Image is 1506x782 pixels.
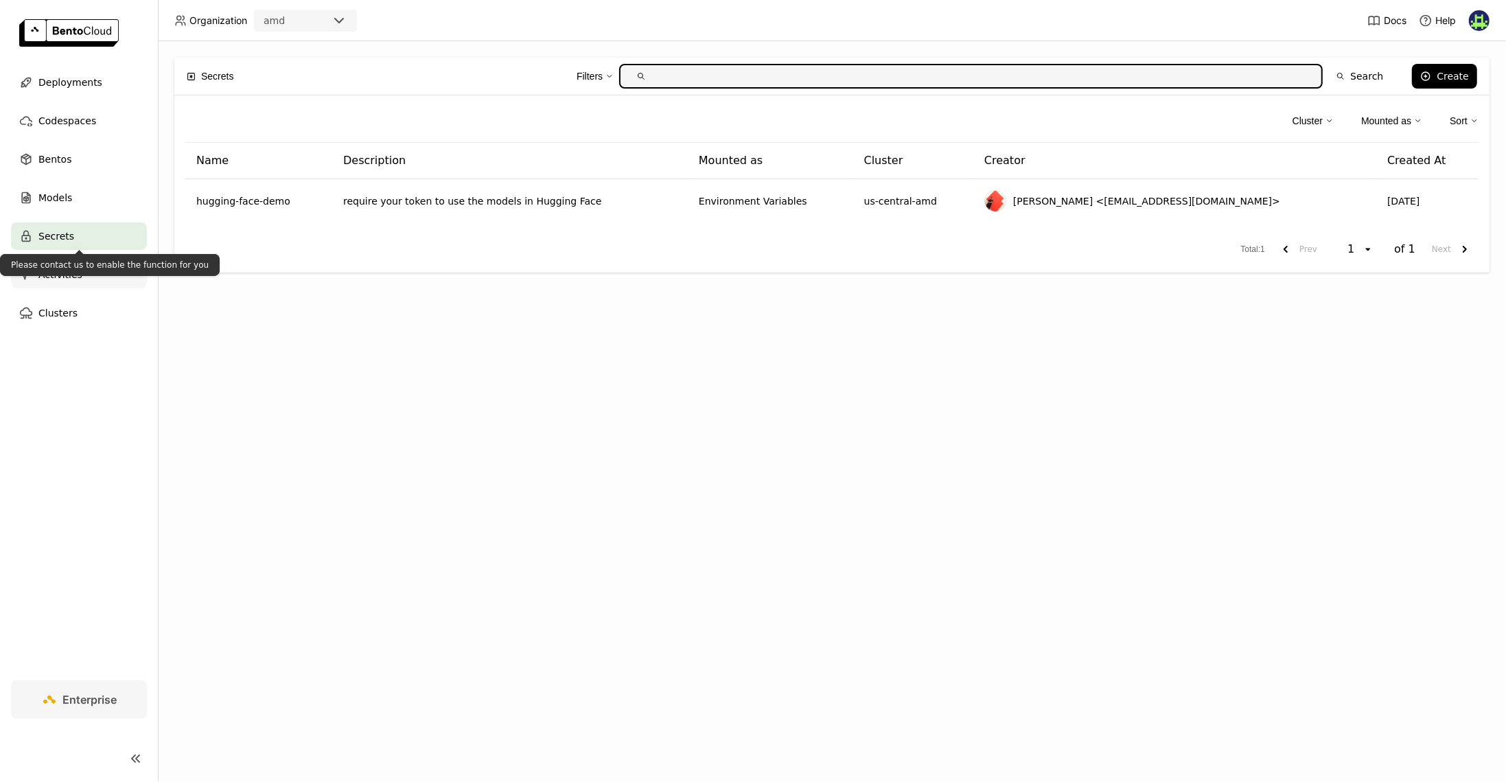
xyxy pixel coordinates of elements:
td: Environment Variables [688,179,853,223]
span: Clusters [38,305,78,321]
span: Secrets [201,69,233,84]
span: Deployments [38,74,102,91]
a: Docs [1367,14,1406,27]
a: Models [11,184,147,211]
div: 1 [1343,242,1363,256]
div: Sort [1450,113,1468,128]
a: Secrets [11,222,147,250]
a: Deployments [11,69,147,96]
td: us-central-amd [853,179,973,223]
a: Clusters [11,299,147,327]
input: Selected amd. [286,14,288,28]
div: Cluster [1293,106,1334,135]
div: Help [1419,14,1456,27]
span: Models [38,189,72,206]
th: Description [332,143,688,179]
img: Chaoyu Yang [985,191,1006,211]
img: logo [19,19,119,47]
span: Codespaces [38,113,96,129]
a: Bentos [11,146,147,173]
div: Filters [577,69,603,84]
span: Help [1435,14,1456,27]
svg: open [1363,244,1374,255]
td: require your token to use the models in Hugging Face [332,179,688,223]
span: Total : 1 [1241,243,1265,256]
span: Docs [1384,14,1406,27]
img: Vincent Cavé [1469,10,1490,31]
th: Cluster [853,143,973,179]
th: Created At [1376,143,1479,179]
a: hugging-face-demo [196,194,290,208]
div: Create [1437,71,1469,82]
th: Creator [973,143,1376,179]
a: Codespaces [11,107,147,135]
button: Create [1412,64,1477,89]
span: Secrets [38,228,74,244]
div: amd [264,14,285,27]
span: of 1 [1394,242,1415,256]
span: Enterprise [63,693,117,706]
span: Bentos [38,151,71,168]
span: [PERSON_NAME] <[EMAIL_ADDRESS][DOMAIN_NAME]> [1013,194,1280,208]
button: Search [1328,64,1391,89]
span: [DATE] [1387,196,1420,207]
button: next page. current page 1 of 1 [1426,237,1479,262]
a: Enterprise [11,680,147,719]
div: Mounted as [1361,106,1422,135]
span: Organization [189,14,247,27]
div: Mounted as [1361,113,1411,128]
div: Filters [577,62,614,91]
th: Mounted as [688,143,853,179]
button: previous page. current page 1 of 1 [1272,237,1323,262]
div: Cluster [1293,113,1323,128]
th: Name [185,143,332,179]
div: Sort [1450,106,1479,135]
